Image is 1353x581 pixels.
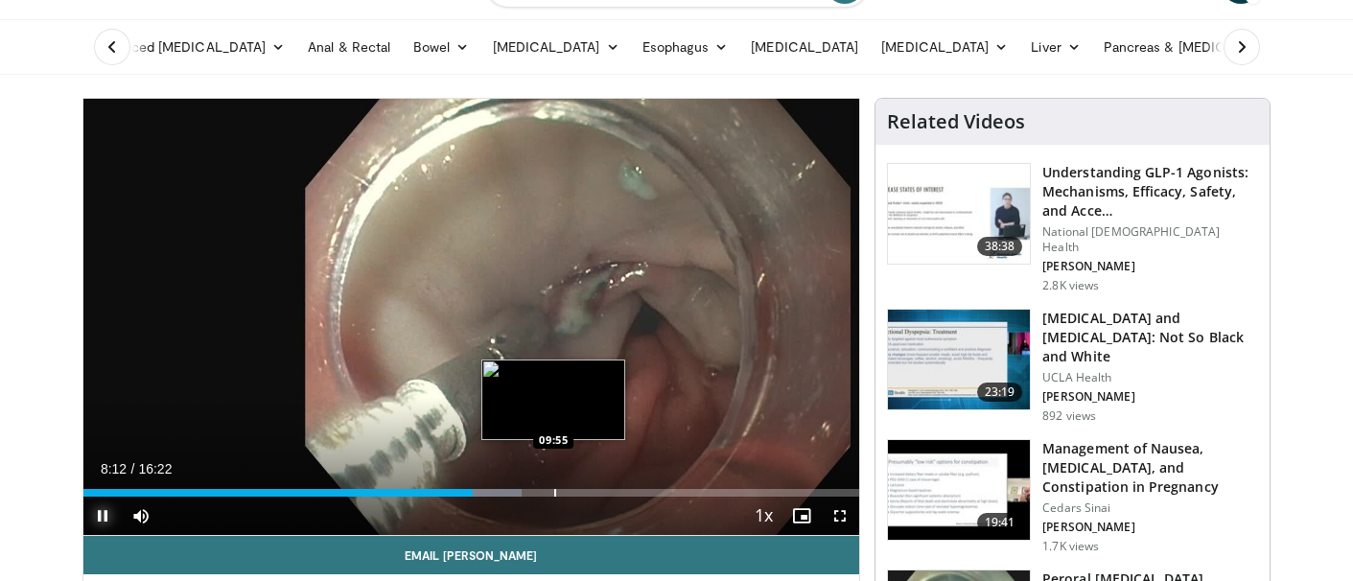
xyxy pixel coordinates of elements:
h3: Management of Nausea, [MEDICAL_DATA], and Constipation in Pregnancy [1042,439,1258,497]
p: National [DEMOGRAPHIC_DATA] Health [1042,224,1258,255]
a: [MEDICAL_DATA] [481,28,631,66]
img: image.jpeg [481,360,625,440]
a: Advanced [MEDICAL_DATA] [82,28,297,66]
p: 2.8K views [1042,278,1099,293]
a: 38:38 Understanding GLP-1 Agonists: Mechanisms, Efficacy, Safety, and Acce… National [DEMOGRAPHIC... [887,163,1258,293]
a: [MEDICAL_DATA] [870,28,1019,66]
span: 8:12 [101,461,127,476]
a: 19:41 Management of Nausea, [MEDICAL_DATA], and Constipation in Pregnancy Cedars Sinai [PERSON_NA... [887,439,1258,554]
h3: Understanding GLP-1 Agonists: Mechanisms, Efficacy, Safety, and Acce… [1042,163,1258,221]
img: 51017488-4c10-4926-9dc3-d6d3957cf75a.150x105_q85_crop-smart_upscale.jpg [888,440,1030,540]
div: Progress Bar [83,489,860,497]
a: 23:19 [MEDICAL_DATA] and [MEDICAL_DATA]: Not So Black and White UCLA Health [PERSON_NAME] 892 views [887,309,1258,424]
p: [PERSON_NAME] [1042,389,1258,405]
button: Mute [122,497,160,535]
p: [PERSON_NAME] [1042,259,1258,274]
a: Esophagus [631,28,740,66]
button: Enable picture-in-picture mode [782,497,821,535]
span: 38:38 [977,237,1023,256]
span: 16:22 [138,461,172,476]
a: Email [PERSON_NAME] [83,536,860,574]
button: Fullscreen [821,497,859,535]
img: 65f4abe4-8851-4095-bf95-68cae67d5ccb.150x105_q85_crop-smart_upscale.jpg [888,310,1030,409]
video-js: Video Player [83,99,860,536]
a: Bowel [402,28,480,66]
a: Liver [1019,28,1091,66]
a: [MEDICAL_DATA] [739,28,870,66]
button: Pause [83,497,122,535]
p: 892 views [1042,408,1096,424]
button: Playback Rate [744,497,782,535]
span: 19:41 [977,513,1023,532]
span: 23:19 [977,383,1023,402]
a: Pancreas & [MEDICAL_DATA] [1092,28,1317,66]
p: Cedars Sinai [1042,500,1258,516]
h3: [MEDICAL_DATA] and [MEDICAL_DATA]: Not So Black and White [1042,309,1258,366]
h4: Related Videos [887,110,1025,133]
p: [PERSON_NAME] [1042,520,1258,535]
p: UCLA Health [1042,370,1258,385]
p: 1.7K views [1042,539,1099,554]
span: / [131,461,135,476]
img: 10897e49-57d0-4dda-943f-d9cde9436bef.150x105_q85_crop-smart_upscale.jpg [888,164,1030,264]
a: Anal & Rectal [296,28,402,66]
